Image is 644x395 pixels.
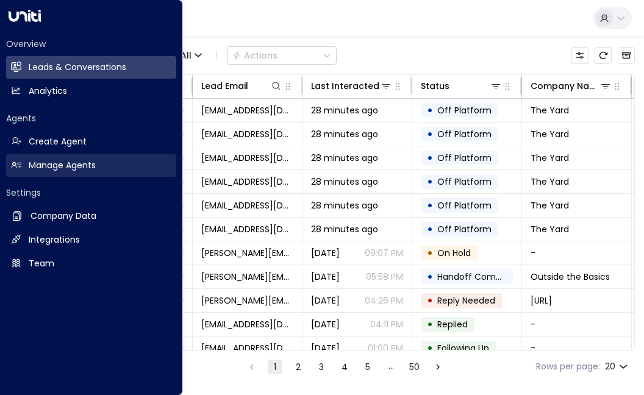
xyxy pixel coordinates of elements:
[311,247,340,259] span: Yesterday
[522,313,632,336] td: -
[201,223,293,235] span: hello@theyard.com
[427,148,433,168] div: •
[427,124,433,144] div: •
[531,128,569,140] span: The Yard
[437,176,492,188] span: Off Platform
[201,199,293,212] span: hello@theyard.com
[29,135,87,148] h2: Create Agent
[29,257,54,270] h2: Team
[522,241,632,265] td: -
[227,46,337,65] button: Actions
[6,130,176,153] a: Create Agent
[311,271,340,283] span: Yesterday
[437,199,492,212] span: Off Platform
[618,47,635,64] button: Archived Leads
[427,195,433,216] div: •
[366,271,403,283] p: 05:58 PM
[531,79,599,93] div: Company Name
[6,187,176,199] h2: Settings
[421,79,449,93] div: Status
[291,360,306,374] button: Go to page 2
[427,314,433,335] div: •
[437,128,492,140] span: Off Platform
[6,205,176,227] a: Company Data
[437,247,471,259] span: On Hold
[201,294,293,307] span: dustin@chatae.ai
[232,50,277,61] div: Actions
[227,46,337,65] div: Button group with a nested menu
[531,223,569,235] span: The Yard
[370,318,403,330] p: 04:11 PM
[522,336,632,360] td: -
[6,154,176,177] a: Manage Agents
[605,358,630,375] div: 20
[437,152,492,164] span: Off Platform
[571,47,589,64] button: Customize
[6,80,176,102] a: Analytics
[201,152,293,164] span: hello@theyard.com
[368,342,403,354] p: 01:00 PM
[314,360,329,374] button: Go to page 3
[29,61,126,74] h2: Leads & Conversations
[427,266,433,287] div: •
[427,290,433,311] div: •
[201,342,293,354] span: colef@forteplumbing.com
[201,176,293,188] span: hello@theyard.com
[437,342,489,354] span: Following Up
[531,104,569,116] span: The Yard
[311,79,392,93] div: Last Interacted
[360,360,375,374] button: Go to page 5
[531,152,569,164] span: The Yard
[437,318,468,330] span: Replied
[427,338,433,358] div: •
[29,85,67,98] h2: Analytics
[337,360,352,374] button: Go to page 4
[531,271,610,283] span: Outside the Basics
[437,271,523,283] span: Handoff Completed
[421,79,502,93] div: Status
[531,199,569,212] span: The Yard
[431,360,445,374] button: Go to next page
[311,104,378,116] span: 28 minutes ago
[437,294,495,307] span: Reply Needed
[311,79,379,93] div: Last Interacted
[531,79,612,93] div: Company Name
[201,104,293,116] span: hello@theyard.com
[427,171,433,192] div: •
[427,219,433,240] div: •
[30,210,96,222] h2: Company Data
[311,176,378,188] span: 28 minutes ago
[201,271,293,283] span: michelle.blau@outsidethebasics.com
[311,128,378,140] span: 28 minutes ago
[311,152,378,164] span: 28 minutes ago
[531,294,552,307] span: Chatae.ai
[437,104,492,116] span: Off Platform
[427,243,433,263] div: •
[595,47,612,64] span: Refresh
[531,176,569,188] span: The Yard
[407,360,422,374] button: Go to page 50
[268,360,282,374] button: page 1
[384,360,398,374] div: …
[29,233,80,246] h2: Integrations
[365,294,403,307] p: 04:26 PM
[244,359,446,374] nav: pagination navigation
[365,247,403,259] p: 09:07 PM
[437,223,492,235] span: Off Platform
[6,38,176,50] h2: Overview
[536,360,600,373] label: Rows per page:
[311,342,340,354] span: Yesterday
[311,318,340,330] span: Yesterday
[201,79,282,93] div: Lead Email
[201,128,293,140] span: hello@theyard.com
[29,159,96,172] h2: Manage Agents
[6,229,176,251] a: Integrations
[311,199,378,212] span: 28 minutes ago
[201,79,248,93] div: Lead Email
[427,100,433,121] div: •
[6,252,176,275] a: Team
[6,112,176,124] h2: Agents
[181,51,191,60] span: All
[311,223,378,235] span: 28 minutes ago
[201,318,293,330] span: lmonoson@gmail.com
